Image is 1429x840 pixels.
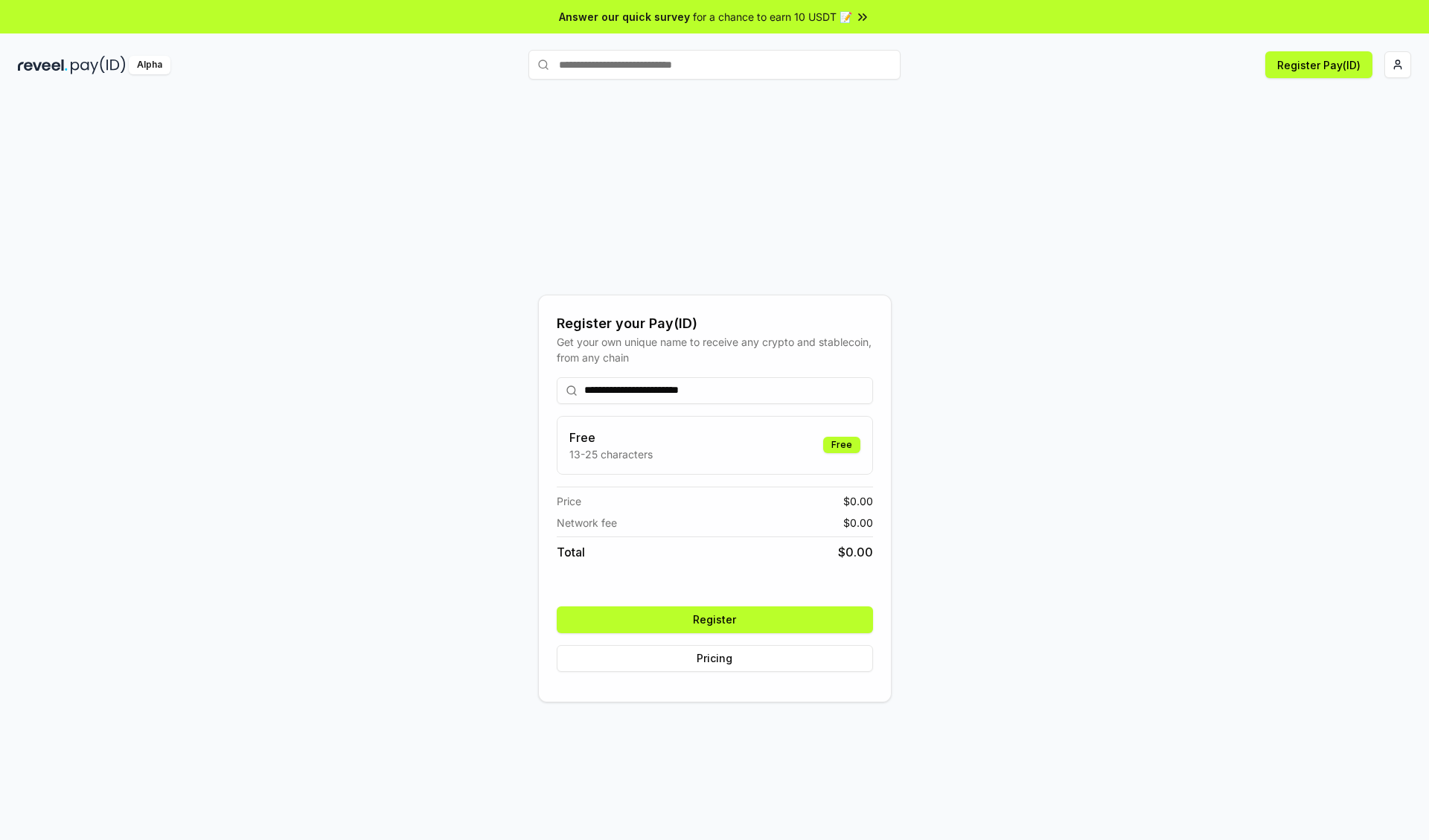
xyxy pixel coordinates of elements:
[557,645,873,672] button: Pricing
[557,493,581,509] span: Price
[843,493,873,509] span: $ 0.00
[557,606,873,633] button: Register
[693,9,852,25] span: for a chance to earn 10 USDT 📝
[559,9,690,25] span: Answer our quick survey
[557,543,585,561] span: Total
[838,543,873,561] span: $ 0.00
[843,515,873,530] span: $ 0.00
[569,446,653,462] p: 13-25 characters
[557,334,873,365] div: Get your own unique name to receive any crypto and stablecoin, from any chain
[569,429,653,446] h3: Free
[823,437,860,453] div: Free
[557,313,873,334] div: Register your Pay(ID)
[1265,51,1372,78] button: Register Pay(ID)
[71,56,126,74] img: pay_id
[18,56,68,74] img: reveel_dark
[557,515,617,530] span: Network fee
[129,56,170,74] div: Alpha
